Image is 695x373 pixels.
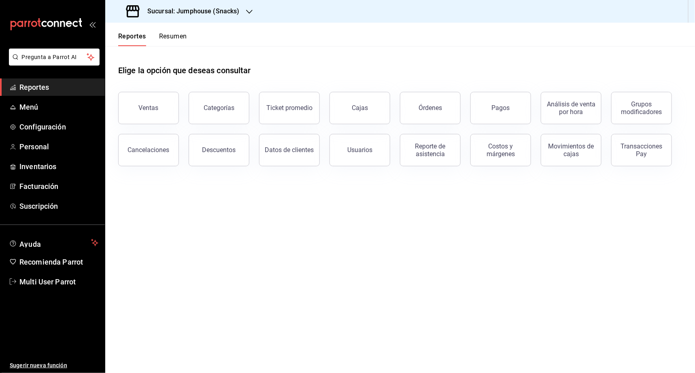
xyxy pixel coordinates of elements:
[405,142,455,158] div: Reporte de asistencia
[9,49,100,66] button: Pregunta a Parrot AI
[19,161,98,172] span: Inventarios
[419,104,442,112] div: Órdenes
[118,64,251,76] h1: Elige la opción que deseas consultar
[139,104,159,112] div: Ventas
[19,141,98,152] span: Personal
[89,21,96,28] button: open_drawer_menu
[19,102,98,112] span: Menú
[204,104,234,112] div: Categorías
[141,6,240,16] h3: Sucursal: Jumphouse (Snacks)
[611,92,672,124] button: Grupos modificadores
[400,134,461,166] button: Reporte de asistencia
[19,82,98,93] span: Reportes
[541,134,601,166] button: Movimientos de cajas
[352,104,368,112] div: Cajas
[347,146,372,154] div: Usuarios
[202,146,236,154] div: Descuentos
[19,256,98,267] span: Recomienda Parrot
[400,92,461,124] button: Órdenes
[470,134,531,166] button: Costos y márgenes
[476,142,526,158] div: Costos y márgenes
[541,92,601,124] button: Análisis de venta por hora
[259,92,320,124] button: Ticket promedio
[6,59,100,67] a: Pregunta a Parrot AI
[470,92,531,124] button: Pagos
[118,134,179,166] button: Cancelaciones
[118,92,179,124] button: Ventas
[546,142,596,158] div: Movimientos de cajas
[492,104,510,112] div: Pagos
[159,32,187,46] button: Resumen
[19,201,98,212] span: Suscripción
[265,146,314,154] div: Datos de clientes
[266,104,312,112] div: Ticket promedio
[189,134,249,166] button: Descuentos
[118,32,146,46] button: Reportes
[22,53,87,61] span: Pregunta a Parrot AI
[19,181,98,192] span: Facturación
[259,134,320,166] button: Datos de clientes
[616,142,667,158] div: Transacciones Pay
[329,92,390,124] button: Cajas
[19,121,98,132] span: Configuración
[329,134,390,166] button: Usuarios
[546,100,596,116] div: Análisis de venta por hora
[19,276,98,287] span: Multi User Parrot
[611,134,672,166] button: Transacciones Pay
[189,92,249,124] button: Categorías
[10,361,98,370] span: Sugerir nueva función
[616,100,667,116] div: Grupos modificadores
[128,146,170,154] div: Cancelaciones
[19,238,88,248] span: Ayuda
[118,32,187,46] div: navigation tabs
